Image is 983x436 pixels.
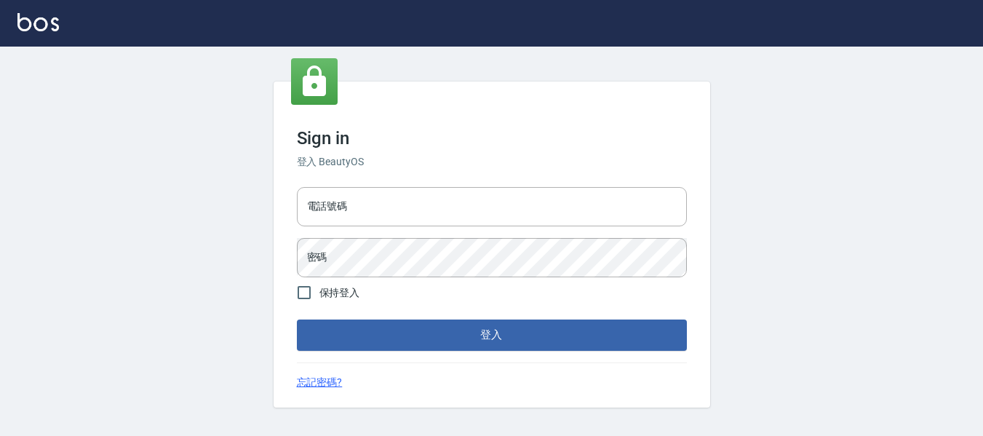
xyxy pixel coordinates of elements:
[297,128,687,148] h3: Sign in
[297,320,687,350] button: 登入
[297,154,687,170] h6: 登入 BeautyOS
[17,13,59,31] img: Logo
[319,285,360,301] span: 保持登入
[297,375,343,390] a: 忘記密碼?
